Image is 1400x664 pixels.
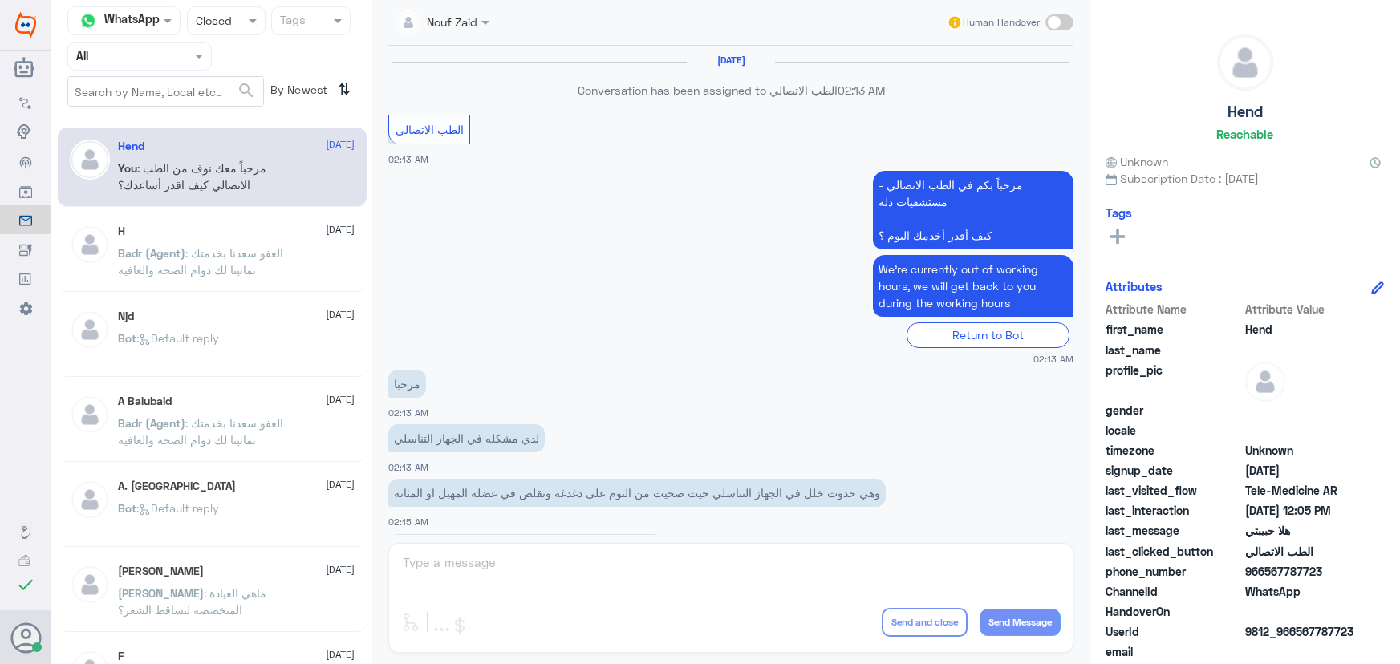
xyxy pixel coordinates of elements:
span: 2025-09-01T09:05:01.877Z [1245,502,1361,519]
span: null [1245,422,1361,439]
span: الطب الاتصالي [396,123,464,136]
span: Unknown [1245,442,1361,459]
img: defaultAdmin.png [70,480,110,520]
div: Tags [278,11,306,32]
span: Hend [1245,321,1361,338]
h5: عبدالرحمن بن عبدالله [118,565,204,578]
h5: A. Turki [118,480,236,493]
span: 02:13 AM [388,407,428,418]
span: 02:13 AM [1033,352,1073,366]
span: search [237,81,256,100]
span: Badr (Agent) [118,246,185,260]
span: phone_number [1106,563,1242,580]
span: Attribute Name [1106,301,1242,318]
span: 2 [1245,583,1361,600]
span: [DATE] [326,562,355,577]
span: You [118,161,137,175]
p: 1/9/2025, 2:13 AM [388,370,426,398]
span: 966567787723 [1245,563,1361,580]
p: 1/9/2025, 2:13 AM [873,255,1073,317]
span: profile_pic [1106,362,1242,399]
h5: Hend [118,140,144,153]
span: Bot [118,331,136,345]
span: last_visited_flow [1106,482,1242,499]
span: By Newest [264,76,331,108]
button: Send Message [980,609,1061,636]
span: email [1106,643,1242,660]
span: null [1245,402,1361,419]
span: [DATE] [326,392,355,407]
h5: H [118,225,125,238]
img: defaultAdmin.png [70,565,110,605]
span: ChannelId [1106,583,1242,600]
span: 9812_966567787723 [1245,623,1361,640]
h5: Hend [1228,103,1263,121]
span: الطب الاتصالي [1245,543,1361,560]
span: [PERSON_NAME] [118,586,204,600]
span: : Default reply [136,331,219,345]
span: : Default reply [136,501,219,515]
span: Human Handover [963,15,1040,30]
h6: Tags [1106,205,1132,220]
p: 1/9/2025, 2:13 AM [873,171,1073,249]
span: : مرحباً معك نوف من الطب الاتصالي كيف اقدر أساعدك؟ [118,161,266,192]
img: defaultAdmin.png [70,310,110,350]
span: Subscription Date : [DATE] [1106,170,1384,187]
p: 1/9/2025, 2:13 AM [388,424,545,452]
h6: Attributes [1106,279,1163,294]
button: Avatar [10,622,41,653]
span: 2025-08-31T23:12:47.603Z [1245,462,1361,479]
p: Conversation has been assigned to الطب الاتصالي [388,82,1073,99]
img: whatsapp.png [76,9,100,33]
input: Search by Name, Local etc… [68,77,263,106]
span: last_message [1106,522,1242,539]
img: defaultAdmin.png [70,225,110,265]
span: 02:13 AM [388,462,428,472]
span: 02:15 AM [388,516,428,527]
span: [DATE] [326,137,355,152]
span: locale [1106,422,1242,439]
span: 02:13 AM [838,83,885,97]
span: HandoverOn [1106,603,1242,620]
h5: A Balubaid [118,395,172,408]
span: [DATE] [326,222,355,237]
h6: [DATE] [687,55,775,66]
div: Return to Bot [907,322,1069,347]
span: هلا حبيبتي [1245,522,1361,539]
img: Widebot Logo [15,12,36,38]
span: [DATE] [326,477,355,492]
button: search [237,78,256,104]
span: Unknown [1106,153,1168,170]
span: null [1245,643,1361,660]
span: first_name [1106,321,1242,338]
span: : العفو سعدنا بخدمتك تمانينا لك دوام الصحة والعافية [118,246,283,277]
i: ⇅ [338,76,351,103]
span: [DATE] [326,307,355,322]
img: defaultAdmin.png [1218,35,1272,90]
span: Badr (Agent) [118,416,185,430]
span: null [1245,603,1361,620]
i: check [16,575,35,594]
span: last_name [1106,342,1242,358]
h5: Njd [118,310,134,323]
span: signup_date [1106,462,1242,479]
span: Bot [118,501,136,515]
span: Tele-Medicine AR [1245,482,1361,499]
span: last_interaction [1106,502,1242,519]
p: 1/9/2025, 2:15 AM [388,479,886,507]
img: defaultAdmin.png [70,395,110,435]
h6: Reachable [1216,127,1273,141]
h5: F [118,650,124,663]
img: defaultAdmin.png [1245,362,1285,402]
span: [DATE] [326,647,355,662]
img: defaultAdmin.png [70,140,110,180]
span: last_clicked_button [1106,543,1242,560]
button: Send and close [882,608,968,637]
span: 02:13 AM [388,154,428,164]
span: timezone [1106,442,1242,459]
span: gender [1106,402,1242,419]
p: 1/9/2025, 2:16 AM [388,534,663,562]
span: : العفو سعدنا بخدمتك تمانينا لك دوام الصحة والعافية [118,416,283,447]
span: Attribute Value [1245,301,1361,318]
span: UserId [1106,623,1242,640]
